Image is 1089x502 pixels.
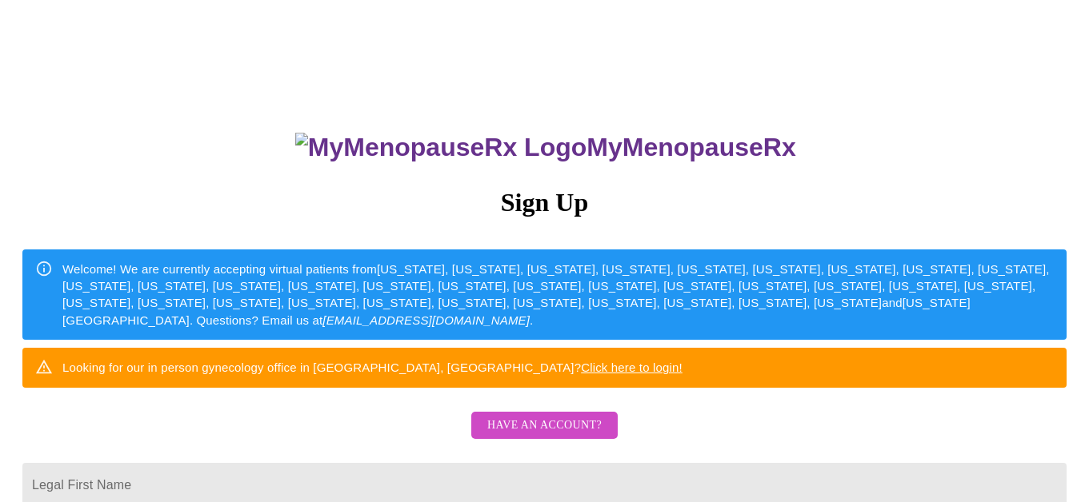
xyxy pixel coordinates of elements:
[22,188,1067,217] h3: Sign Up
[25,133,1067,162] h3: MyMenopauseRx
[581,361,683,374] a: Click here to login!
[322,313,530,327] em: [EMAIL_ADDRESS][DOMAIN_NAME]
[62,254,1054,336] div: Welcome! We are currently accepting virtual patients from [US_STATE], [US_STATE], [US_STATE], [US...
[487,416,602,436] span: Have an account?
[62,353,683,382] div: Looking for our in person gynecology office in [GEOGRAPHIC_DATA], [GEOGRAPHIC_DATA]?
[467,429,622,443] a: Have an account?
[471,412,618,440] button: Have an account?
[295,133,587,162] img: MyMenopauseRx Logo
